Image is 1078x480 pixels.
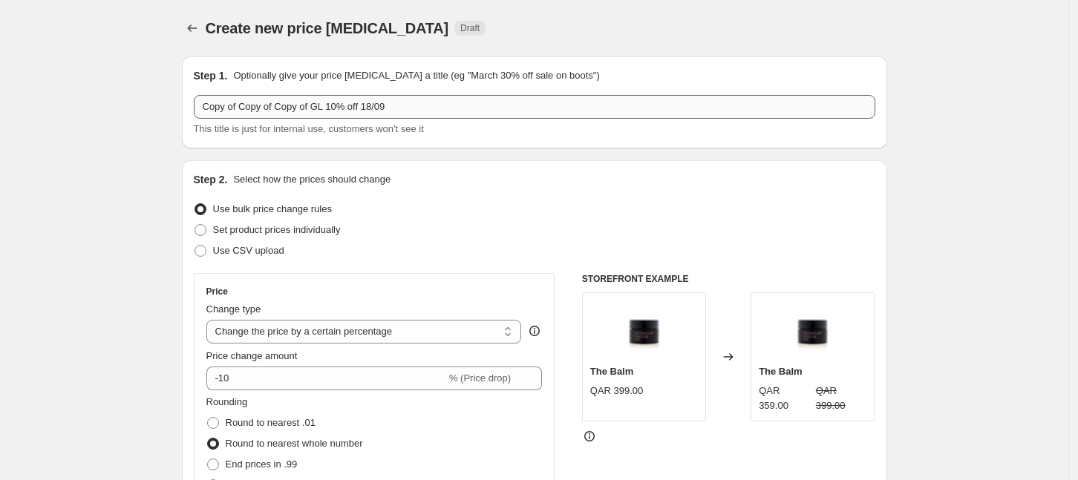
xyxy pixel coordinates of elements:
span: Change type [206,303,261,315]
span: Round to nearest whole number [226,438,363,449]
div: QAR 399.00 [590,384,644,398]
span: Price change amount [206,350,298,361]
span: Set product prices individually [213,224,341,235]
p: Optionally give your price [MEDICAL_DATA] a title (eg "March 30% off sale on boots") [233,68,599,83]
div: help [527,323,542,338]
img: TheBalmFront-SKU_1000009_80x.jpg [783,300,843,360]
span: Create new price [MEDICAL_DATA] [206,20,449,36]
span: The Balm [759,366,803,377]
h2: Step 1. [194,68,228,83]
input: 30% off holiday sale [194,95,875,119]
span: Rounding [206,396,248,407]
span: The Balm [590,366,634,377]
h3: Price [206,286,228,297]
div: QAR 359.00 [759,384,810,413]
button: Price change jobs [182,18,203,39]
strike: QAR 399.00 [816,384,867,413]
span: Round to nearest .01 [226,417,316,428]
span: % (Price drop) [449,372,511,384]
p: Select how the prices should change [233,172,391,187]
h6: STOREFRONT EXAMPLE [582,273,875,285]
span: Draft [460,22,480,34]
input: -15 [206,366,446,390]
span: Use CSV upload [213,245,284,256]
span: End prices in .99 [226,458,298,470]
h2: Step 2. [194,172,228,187]
span: This title is just for internal use, customers won't see it [194,123,424,134]
span: Use bulk price change rules [213,203,332,214]
img: TheBalmFront-SKU_1000009_80x.jpg [614,300,673,360]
